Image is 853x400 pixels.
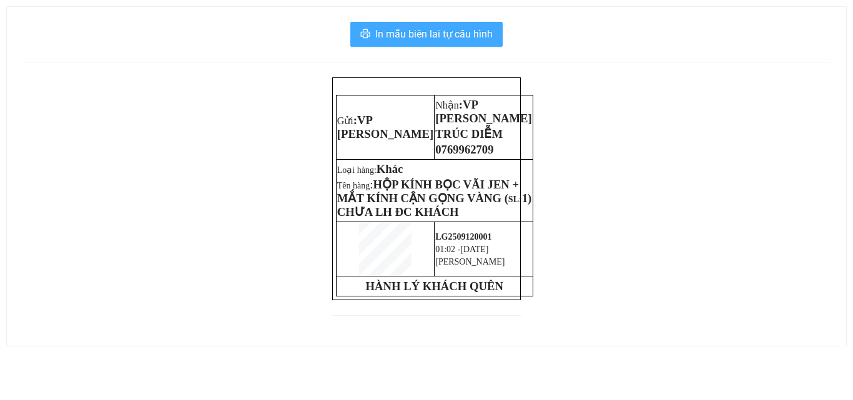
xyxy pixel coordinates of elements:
span: printer [360,29,370,41]
span: [PERSON_NAME] [435,257,505,266]
span: TRÚC DIỄM [435,127,503,140]
span: CHƯA LH ĐC KHÁCH [337,205,459,218]
button: printerIn mẫu biên lai tự cấu hình [350,22,503,47]
span: SL: [508,195,522,204]
span: LG2509120001 [435,232,491,241]
span: HỘP KÍNH BỌC VÃI JEN + MẮT KÍNH CẬN GỌNG VÀNG ( [337,178,519,205]
span: Nhận [435,100,459,110]
span: In mẫu biên lai tự cấu hình [375,26,493,42]
span: : [337,178,519,205]
span: VP [PERSON_NAME] [435,98,531,125]
span: Khác [377,162,403,175]
span: Tên hàng [337,181,519,204]
span: 1) [522,192,532,205]
span: VP [PERSON_NAME] [337,114,433,140]
span: 01:02 - [435,245,460,254]
span: : [435,98,531,125]
strong: HÀNH LÝ KHÁCH QUÊN [366,280,503,293]
span: 0769962709 [435,143,493,156]
span: [DATE] [460,245,488,254]
span: Gửi [337,115,353,126]
span: : [337,114,433,140]
span: Loại hàng: [337,165,403,175]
